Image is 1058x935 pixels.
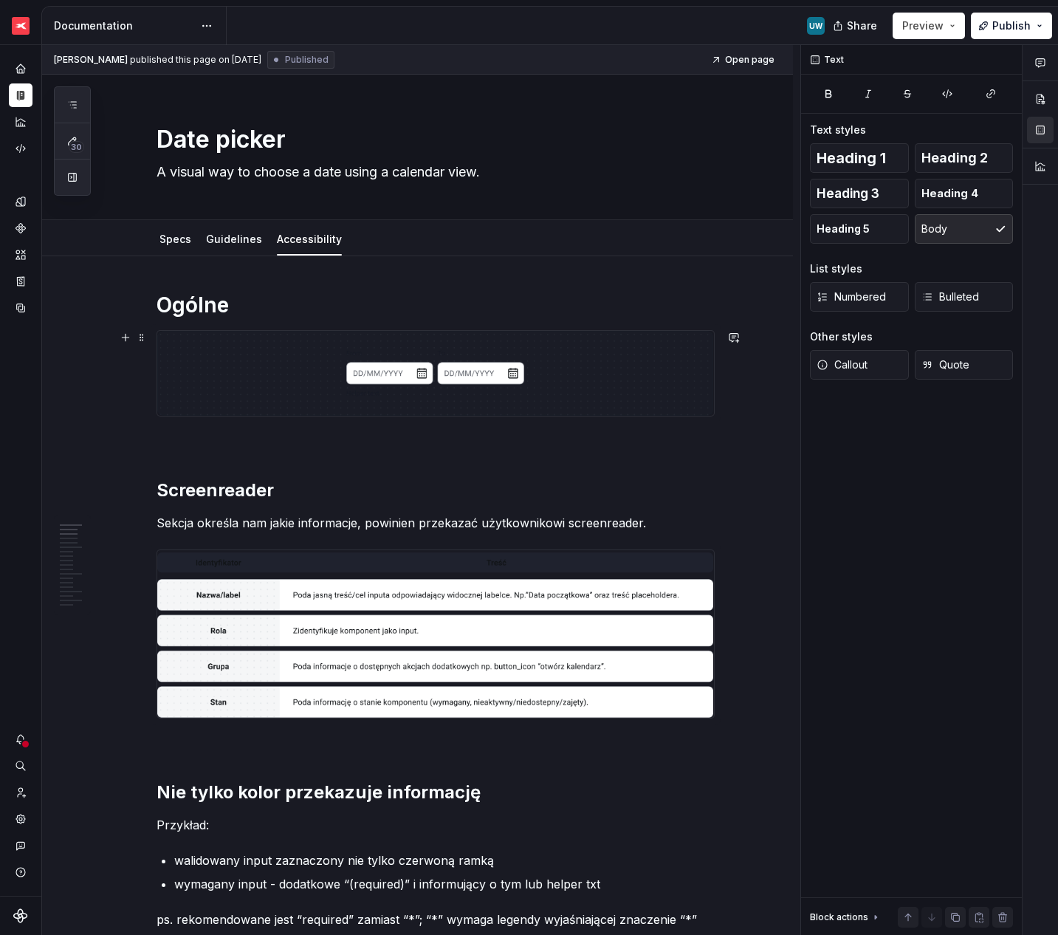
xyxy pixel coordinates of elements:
[9,57,32,81] a: Home
[9,781,32,804] a: Invite team
[54,54,128,66] span: [PERSON_NAME]
[707,49,781,70] a: Open page
[157,479,715,502] h2: Screenreader
[915,143,1014,173] button: Heading 2
[825,13,887,39] button: Share
[810,911,868,923] div: Block actions
[810,350,909,380] button: Callout
[902,18,944,33] span: Preview
[810,282,909,312] button: Numbered
[157,550,714,718] img: e76fe4d5-a561-4726-8e2c-1a4e6d93c5b9.png
[921,186,978,201] span: Heading 4
[817,186,879,201] span: Heading 3
[817,222,870,236] span: Heading 5
[9,216,32,240] a: Components
[285,54,329,66] span: Published
[810,123,866,137] div: Text styles
[9,243,32,267] a: Assets
[12,17,30,35] img: 69bde2f7-25a0-4577-ad58-aa8b0b39a544.png
[9,807,32,831] a: Settings
[9,190,32,213] a: Design tokens
[157,292,715,318] h1: Ogólne
[157,781,715,804] h2: Nie tylko kolor przekazuje informację
[9,83,32,107] a: Documentation
[921,151,988,165] span: Heading 2
[174,875,715,893] p: wymagany input - dodatkowe “(required)” i informujący o tym lub helper txt
[809,20,822,32] div: UW
[174,852,715,869] p: walidowany input zaznaczony nie tylko czerwoną ramką
[157,514,715,532] p: Sekcja określa nam jakie informacje, powinien przekazać użytkownikowi screenreader.
[915,282,1014,312] button: Bulleted
[810,261,862,276] div: List styles
[9,834,32,857] button: Contact support
[921,290,979,304] span: Bulleted
[271,223,348,254] div: Accessibility
[810,143,909,173] button: Heading 1
[810,179,909,208] button: Heading 3
[992,18,1031,33] span: Publish
[157,331,714,416] img: 1ced793b-1c6b-473c-8539-b02cb65164eb.png
[817,290,886,304] span: Numbered
[157,911,715,928] p: ps. rekomendowane jest “required” zamiast “*”; “*” wymaga legendy wyjaśniającej znaczenie “*”
[157,816,715,834] p: Przykład:
[277,233,342,245] a: Accessibility
[154,160,712,184] textarea: A visual way to choose a date using a calendar view.
[154,223,197,254] div: Specs
[206,233,262,245] a: Guidelines
[817,151,886,165] span: Heading 1
[810,214,909,244] button: Heading 5
[725,54,774,66] span: Open page
[847,18,877,33] span: Share
[9,727,32,751] button: Notifications
[921,357,969,372] span: Quote
[9,754,32,778] button: Search ⌘K
[817,357,868,372] span: Callout
[130,54,261,66] div: published this page on [DATE]
[810,329,873,344] div: Other styles
[810,907,882,928] div: Block actions
[154,122,712,157] textarea: Date picker
[915,179,1014,208] button: Heading 4
[54,18,193,33] div: Documentation
[893,13,965,39] button: Preview
[9,270,32,293] a: Storybook stories
[915,350,1014,380] button: Quote
[9,110,32,134] a: Analytics
[13,908,28,923] svg: Supernova Logo
[69,141,84,153] span: 30
[200,223,268,254] div: Guidelines
[9,137,32,160] a: Code automation
[9,296,32,320] a: Data sources
[971,13,1052,39] button: Publish
[159,233,191,245] a: Specs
